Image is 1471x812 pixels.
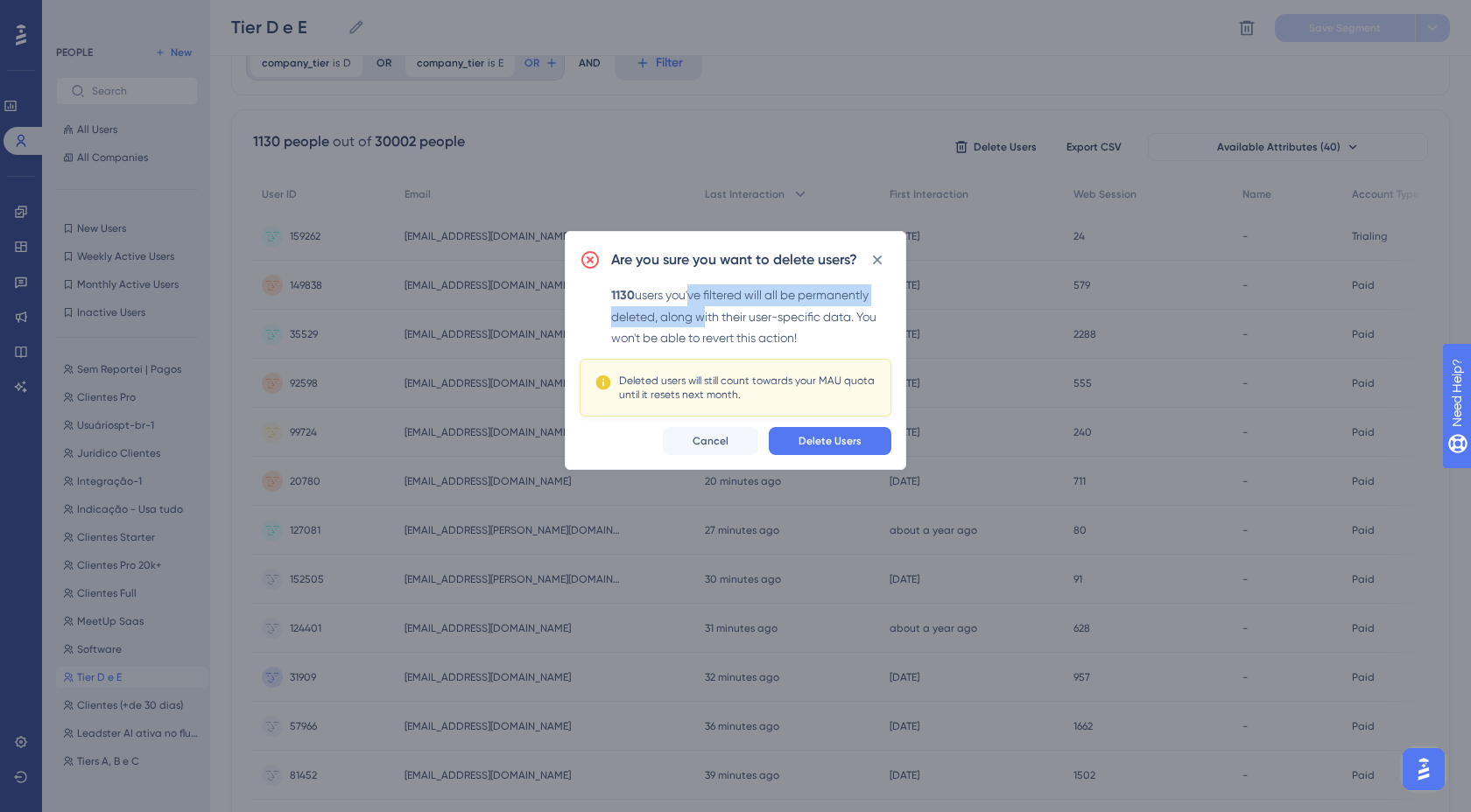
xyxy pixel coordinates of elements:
div: users you've filtered will all be permanently deleted, along with their user-specific data. You w... [611,284,891,348]
div: Deleted users will still count towards your MAU quota until it resets next month. [619,374,876,402]
span: Cancel [693,434,728,448]
h2: Are you sure you want to delete users? [611,249,857,270]
span: 1130 [611,288,635,303]
span: Need Help? [41,4,109,25]
iframe: UserGuiding AI Assistant Launcher [1397,743,1450,795]
span: Delete Users [799,434,862,448]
